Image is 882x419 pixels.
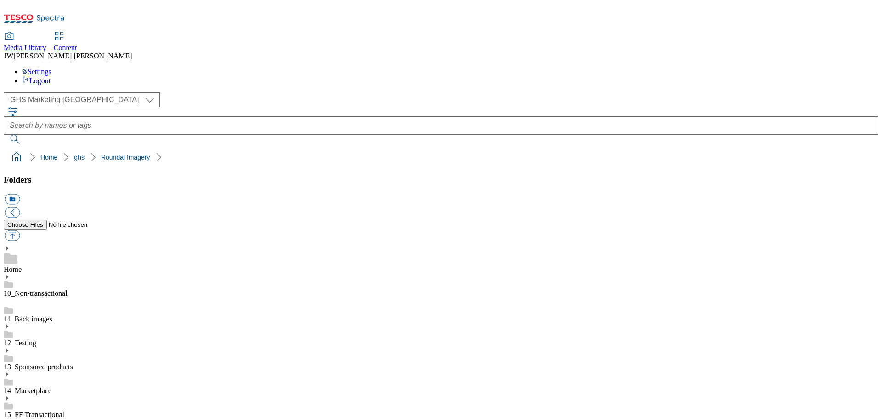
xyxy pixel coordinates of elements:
[22,77,51,85] a: Logout
[4,387,51,395] a: 14_Marketplace
[4,411,64,419] a: 15_FF Transactional
[4,363,73,371] a: 13_Sponsored products
[40,154,57,161] a: Home
[9,150,24,165] a: home
[4,315,52,323] a: 11_Back images
[101,154,150,161] a: Roundal Imagery
[54,44,77,52] span: Content
[4,265,22,273] a: Home
[4,339,36,347] a: 12_Testing
[4,33,46,52] a: Media Library
[4,116,878,135] input: Search by names or tags
[4,289,68,297] a: 10_Non-transactional
[4,52,13,60] span: JW
[74,154,85,161] a: ghs
[4,175,878,185] h3: Folders
[13,52,132,60] span: [PERSON_NAME] [PERSON_NAME]
[4,149,878,166] nav: breadcrumb
[54,33,77,52] a: Content
[22,68,51,75] a: Settings
[4,44,46,52] span: Media Library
